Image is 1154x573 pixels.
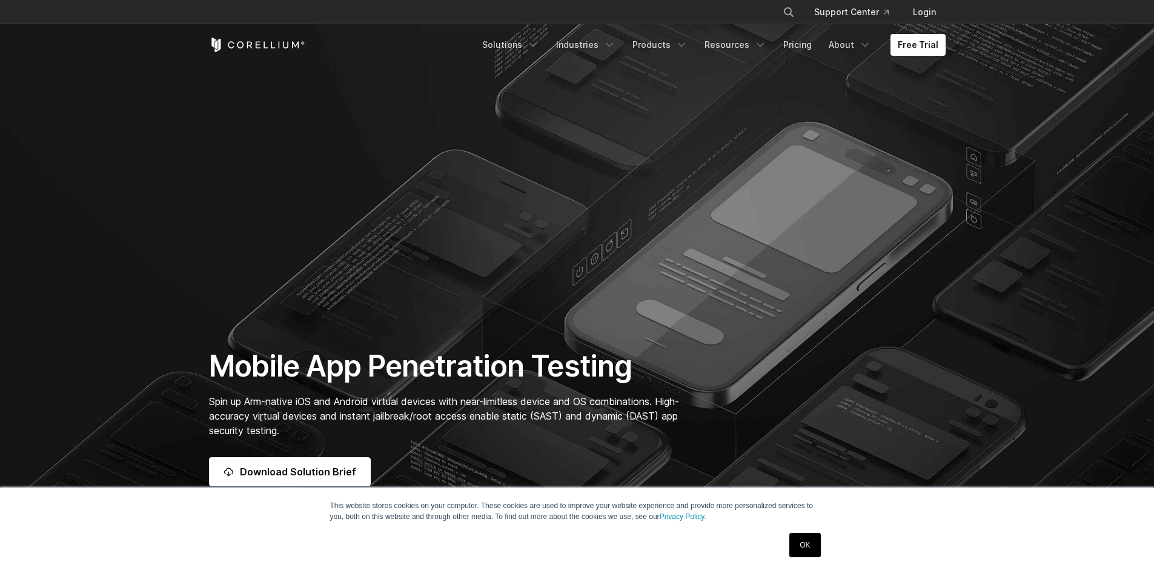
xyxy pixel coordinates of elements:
a: About [821,34,878,56]
a: Industries [549,34,623,56]
a: Login [903,1,946,23]
a: Products [625,34,695,56]
a: Corellium Home [209,38,305,52]
a: Resources [697,34,774,56]
a: Pricing [776,34,819,56]
div: Navigation Menu [475,34,946,56]
h1: Mobile App Penetration Testing [209,348,692,384]
a: OK [789,533,820,557]
a: Solutions [475,34,546,56]
a: Free Trial [890,34,946,56]
a: Support Center [804,1,898,23]
a: Download Solution Brief [209,457,371,486]
p: This website stores cookies on your computer. These cookies are used to improve your website expe... [330,500,824,522]
span: Download Solution Brief [240,464,356,479]
a: Privacy Policy. [660,512,706,521]
span: Spin up Arm-native iOS and Android virtual devices with near-limitless device and OS combinations... [209,395,679,437]
div: Navigation Menu [768,1,946,23]
button: Search [778,1,800,23]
